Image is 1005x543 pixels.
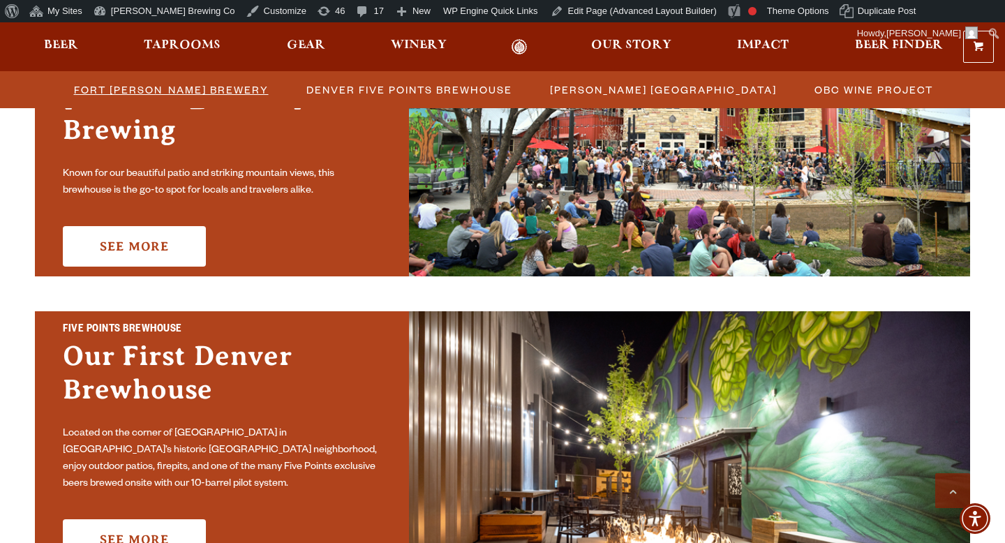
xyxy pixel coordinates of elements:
[63,339,381,420] h3: Our First Denver Brewhouse
[44,40,78,51] span: Beer
[846,39,952,55] a: Beer Finder
[591,40,671,51] span: Our Story
[382,39,456,55] a: Winery
[935,473,970,508] a: Scroll to top
[63,321,381,339] h2: Five Points Brewhouse
[391,40,447,51] span: Winery
[852,22,983,45] a: Howdy,
[748,7,757,15] div: Focus keyphrase not set
[306,80,512,100] span: Denver Five Points Brewhouse
[886,28,961,38] span: [PERSON_NAME]
[493,39,546,55] a: Odell Home
[298,80,519,100] a: Denver Five Points Brewhouse
[960,503,990,534] div: Accessibility Menu
[144,40,221,51] span: Taprooms
[63,166,381,200] p: Known for our beautiful patio and striking mountain views, this brewhouse is the go-to spot for l...
[814,80,933,100] span: OBC Wine Project
[287,40,325,51] span: Gear
[855,40,943,51] span: Beer Finder
[74,80,269,100] span: Fort [PERSON_NAME] Brewery
[63,426,381,493] p: Located on the corner of [GEOGRAPHIC_DATA] in [GEOGRAPHIC_DATA]’s historic [GEOGRAPHIC_DATA] neig...
[278,39,334,55] a: Gear
[63,226,206,267] a: See More
[737,40,789,51] span: Impact
[542,80,784,100] a: [PERSON_NAME] [GEOGRAPHIC_DATA]
[582,39,680,55] a: Our Story
[66,80,276,100] a: Fort [PERSON_NAME] Brewery
[550,80,777,100] span: [PERSON_NAME] [GEOGRAPHIC_DATA]
[35,39,87,55] a: Beer
[806,80,940,100] a: OBC Wine Project
[135,39,230,55] a: Taprooms
[409,18,970,276] img: Fort Collins Brewery & Taproom'
[728,39,798,55] a: Impact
